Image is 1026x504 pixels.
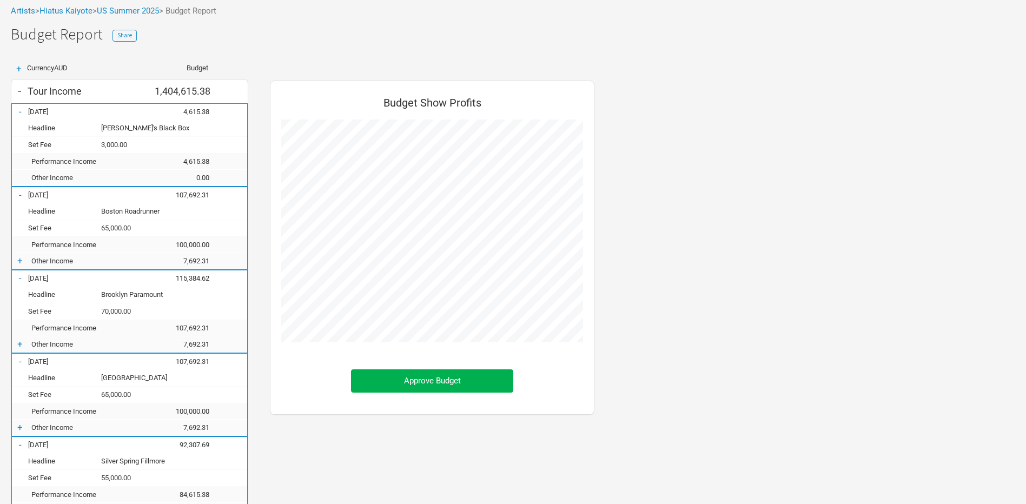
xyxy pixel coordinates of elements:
[12,422,28,433] div: +
[28,85,155,97] div: Tour Income
[155,274,220,282] div: 115,384.62
[28,207,101,215] div: Headline
[28,141,101,149] div: Set Fee
[28,340,155,348] div: Other Income
[155,257,220,265] div: 7,692.31
[101,224,155,232] div: 65,000.00
[101,207,155,215] div: Boston Roadrunner
[101,474,155,482] div: 55,000.00
[155,324,220,332] div: 107,692.31
[155,108,220,116] div: 4,615.38
[159,7,216,15] span: > Budget Report
[28,124,101,132] div: Headline
[28,357,155,366] div: 17-Aug-25
[12,356,28,367] div: -
[28,224,101,232] div: Set Fee
[97,6,159,16] a: US Summer 2025
[28,157,155,165] div: Performance Income
[404,376,461,386] span: Approve Budget
[28,390,101,399] div: Set Fee
[155,340,220,348] div: 7,692.31
[155,357,220,366] div: 107,692.31
[28,108,155,116] div: 12-Aug-25
[12,255,28,266] div: +
[155,441,220,449] div: 92,307.69
[101,390,155,399] div: 65,000.00
[35,7,92,15] span: >
[92,7,159,15] span: >
[101,457,155,465] div: Silver Spring Fillmore
[28,423,155,432] div: Other Income
[101,307,155,315] div: 70,000.00
[11,26,1026,43] h1: Budget Report
[28,290,101,299] div: Headline
[117,31,132,39] span: Share
[351,369,513,393] button: Approve Budget
[28,490,155,499] div: Performance Income
[154,64,208,71] div: Budget
[155,191,220,199] div: 107,692.31
[101,141,155,149] div: 3,000.00
[155,241,220,249] div: 100,000.00
[28,374,101,382] div: Headline
[101,290,155,299] div: Brooklyn Paramount
[12,339,28,349] div: +
[28,257,155,265] div: Other Income
[28,274,155,282] div: 15-Aug-25
[12,273,28,283] div: -
[155,174,220,182] div: 0.00
[281,92,583,120] div: Budget Show Profits
[155,85,220,97] div: 1,404,615.38
[101,124,155,132] div: Mickey's Black Box
[101,374,155,382] div: Franklin Music Hall
[155,157,220,165] div: 4,615.38
[11,64,27,74] div: +
[39,6,92,16] a: Hiatus Kaiyote
[28,474,101,482] div: Set Fee
[28,191,155,199] div: 14-Aug-25
[28,324,155,332] div: Performance Income
[28,241,155,249] div: Performance Income
[28,441,155,449] div: 18-Aug-25
[28,307,101,315] div: Set Fee
[112,30,137,42] button: Share
[28,174,155,182] div: Other Income
[11,83,28,98] div: -
[155,423,220,432] div: 7,692.31
[27,64,68,72] span: Currency AUD
[11,6,35,16] a: Artists
[12,106,28,117] div: -
[155,490,220,499] div: 84,615.38
[155,407,220,415] div: 100,000.00
[12,189,28,200] div: -
[28,407,155,415] div: Performance Income
[28,457,101,465] div: Headline
[12,439,28,450] div: -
